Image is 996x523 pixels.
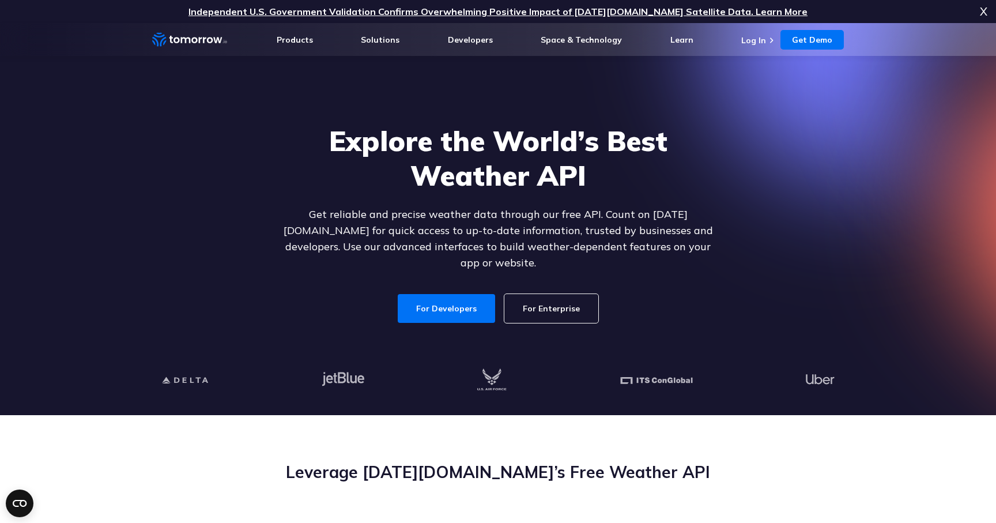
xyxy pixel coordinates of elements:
[541,35,622,45] a: Space & Technology
[277,35,313,45] a: Products
[361,35,399,45] a: Solutions
[504,294,598,323] a: For Enterprise
[276,206,720,271] p: Get reliable and precise weather data through our free API. Count on [DATE][DOMAIN_NAME] for quic...
[670,35,693,45] a: Learn
[741,35,766,46] a: Log In
[448,35,493,45] a: Developers
[6,490,33,517] button: Open CMP widget
[398,294,495,323] a: For Developers
[188,6,808,17] a: Independent U.S. Government Validation Confirms Overwhelming Positive Impact of [DATE][DOMAIN_NAM...
[276,123,720,193] h1: Explore the World’s Best Weather API
[152,461,844,483] h2: Leverage [DATE][DOMAIN_NAME]’s Free Weather API
[780,30,844,50] a: Get Demo
[152,31,227,48] a: Home link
